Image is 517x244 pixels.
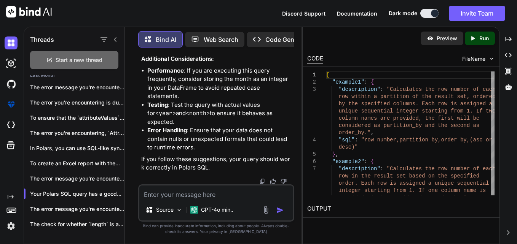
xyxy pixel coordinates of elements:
[56,56,102,64] span: Start a new thread
[336,151,339,157] span: ,
[138,223,295,234] p: Bind can provide inaccurate information, including about people. Always double-check its answers....
[307,86,316,93] div: 3
[282,10,326,17] span: Discord Support
[24,72,124,78] h2: Last Month
[5,220,18,233] img: settings
[186,109,210,117] code: <month>
[339,122,480,128] span: considered as partition_by and the second as
[387,86,496,92] span: "Calculates the row number of each
[265,35,311,44] p: Code Generator
[371,130,374,136] span: ,
[141,55,293,63] h3: Additional Considerations:
[156,35,176,44] p: Bind AI
[467,195,470,201] span: ,
[355,137,358,143] span: :
[30,99,124,106] p: The error you're encountering is due to...
[147,67,184,74] strong: Performance
[156,206,174,214] p: Source
[307,165,316,173] div: 7
[5,119,18,132] img: cloudideIcon
[5,98,18,111] img: premium
[201,206,233,214] p: GPT-4o min..
[147,67,293,101] li: : If you are executing this query frequently, consider storing the month as an integer in your Da...
[5,57,18,70] img: darkAi-studio
[307,136,316,144] div: 4
[5,78,18,90] img: githubDark
[339,166,380,172] span: "description"
[5,36,18,49] img: darkChat
[204,35,238,44] p: Web Search
[339,137,355,143] span: "sql"
[332,151,335,157] span: }
[389,10,417,17] span: Dark mode
[337,10,377,17] button: Documentation
[332,79,364,85] span: "example1"
[387,166,496,172] span: "Calculates the row number of each
[437,35,457,42] p: Preview
[30,160,124,167] p: To create an Excel report with the...
[326,72,329,78] span: {
[30,175,124,182] p: The error message you're encountering indicates that...
[30,205,124,213] p: The error message you're encountering indicates that...
[307,54,323,63] div: CODE
[339,130,371,136] span: order_by."
[371,158,374,165] span: {
[282,10,326,17] button: Discord Support
[462,55,485,63] span: FileName
[307,79,316,86] div: 2
[147,101,293,127] li: : Test the query with actual values for and to ensure it behaves as expected.
[30,190,124,198] p: Your Polars SQL query has a good...
[364,79,367,85] span: :
[281,178,287,184] img: dislike
[364,158,367,165] span: :
[6,6,52,17] img: Bind AI
[371,79,374,85] span: {
[30,220,124,228] p: The check for whether `length` is a...
[361,137,492,143] span: "row_number,partition_by,order_by,(asc or
[339,187,486,193] span: integer starting from 1. If one column name is
[30,84,124,91] p: The error message you're encountering, `{"error":"invalid_request","error_description":"Missing f...
[307,71,316,79] div: 1
[339,86,380,92] span: "description"
[147,127,187,134] strong: Error Handling
[30,35,54,44] h1: Threads
[339,144,358,150] span: desc)"
[276,206,284,214] img: icon
[339,173,480,179] span: row in the result set based on the specified
[270,178,276,184] img: like
[307,158,316,165] div: 6
[147,126,293,152] li: : Ensure that your data does not contain nulls or unexpected formats that could lead to runtime e...
[190,206,198,214] img: GPT-4o mini
[176,207,182,213] img: Pick Models
[147,101,168,108] strong: Testing
[427,35,434,42] img: preview
[479,35,489,42] p: Run
[30,144,124,152] p: In Polars, you can use SQL-like syntax...
[339,108,496,114] span: unique sequential integer starting from 1. If two
[380,166,383,172] span: :
[262,206,270,214] img: attachment
[30,129,124,137] p: The error you're encountering, `AttributeError: 'str' object...
[307,151,316,158] div: 5
[337,10,377,17] span: Documentation
[339,115,480,121] span: column names are provided, the first will be
[380,86,383,92] span: :
[339,101,492,107] span: by the specified columns. Each row is assigned a
[339,195,467,201] span: provided, it is considered as order_by."
[259,178,265,184] img: copy
[339,93,496,100] span: row within a partition of the result set, ordered
[30,114,124,122] p: To ensure that the `attributeValues` list is...
[449,6,505,21] button: Invite Team
[141,155,293,172] p: If you follow these suggestions, your query should work correctly in Polars SQL.
[339,180,489,186] span: order. Each row is assigned a unique sequential
[488,55,495,62] img: chevron down
[332,158,364,165] span: "example2"
[155,109,176,117] code: <year>
[303,200,499,218] h2: OUTPUT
